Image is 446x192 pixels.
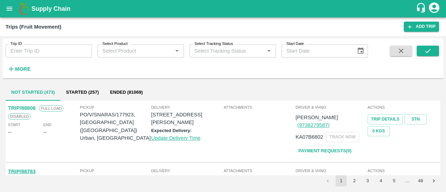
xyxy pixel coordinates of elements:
strong: More [15,66,31,72]
span: End [43,122,52,128]
div: … [402,178,413,184]
span: Delivery [151,168,222,174]
span: Attachments [224,104,294,110]
a: Payment Requests(0) [295,145,354,157]
button: Started (257) [60,84,104,101]
a: (9738279587) [297,122,329,128]
button: Ended (81069) [105,84,148,101]
span: Disabled [8,113,31,120]
button: open drawer [1,1,17,17]
p: Tembhurni PH CC [151,174,222,182]
button: page 1 [336,175,347,186]
p: TRIP/88806 [8,104,36,112]
span: Pickup [80,168,156,174]
img: logo [17,2,31,16]
a: TRIP/88783 [8,169,36,174]
label: Expected Delivery: [151,128,192,133]
button: Not Started (473) [6,84,60,101]
span: Pickup [80,104,151,110]
div: customer-support [416,2,428,15]
span: Driver & VHNo [295,168,366,174]
span: Full Load [39,105,63,112]
a: Trip Details [368,114,403,124]
button: 0 Kgs [368,126,390,136]
button: Go to page 5 [389,175,400,186]
p: [STREET_ADDRESS][PERSON_NAME] [151,111,222,126]
span: Attachments [224,168,294,174]
input: Select Product [100,46,170,55]
a: Update Delivery Time [151,135,201,141]
p: KA07B6802 [295,133,323,141]
span: Driver & VHNo [295,104,366,110]
span: Delivery [151,104,222,110]
button: Go to page 4 [375,175,386,186]
div: account of current user [428,1,440,16]
button: Go to page 2 [349,175,360,186]
input: Select Tracking Status [192,46,253,55]
label: Select Product [102,41,128,47]
div: -- [8,128,11,136]
button: Go to page 48 [415,175,426,186]
input: Start Date [282,44,351,57]
span: Start [8,122,20,128]
label: Select Tracking Status [194,41,233,47]
button: Go to page 3 [362,175,373,186]
button: More [6,63,32,75]
button: Open [172,46,182,55]
span: Actions [368,104,438,110]
p: PO/V/SNARAS/177923, [GEOGRAPHIC_DATA] ([GEOGRAPHIC_DATA]) Urban, [GEOGRAPHIC_DATA] [80,111,151,142]
div: Trips (Fruit Movement) [6,22,61,31]
label: Trip ID [10,41,22,47]
nav: pagination navigation [321,175,440,186]
span: Actions [368,168,438,174]
a: Supply Chain [31,4,416,14]
div: -- [43,128,47,136]
label: Start Date [286,41,304,47]
a: STN [405,114,427,124]
input: Enter Trip ID [6,44,92,57]
a: Add Trip [404,22,439,32]
button: Open [264,46,274,55]
button: Choose date [354,44,367,57]
b: Supply Chain [31,5,70,12]
button: Go to next page [428,175,439,186]
span: [PERSON_NAME] [295,115,338,120]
